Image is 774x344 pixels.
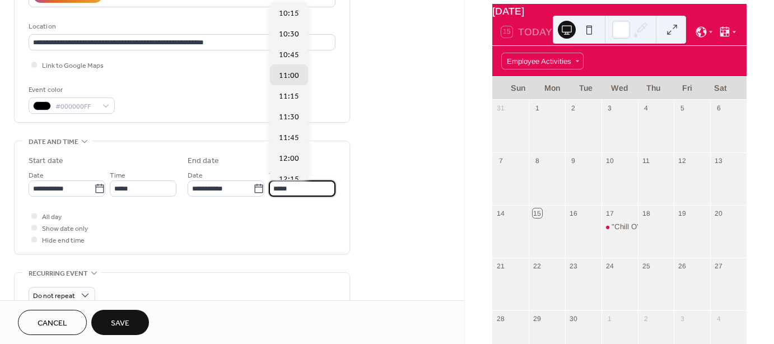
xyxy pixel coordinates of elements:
div: 15 [533,208,542,218]
span: 11:15 [279,91,299,103]
span: Recurring event [29,268,88,280]
div: 4 [641,104,651,113]
div: Mon [535,77,568,100]
div: [DATE] [492,4,747,18]
div: 3 [678,314,687,323]
span: Cancel [38,318,67,329]
div: 16 [568,208,578,218]
div: 8 [533,156,542,166]
span: Link to Google Maps [42,60,104,72]
span: Hide end time [42,235,85,247]
span: 10:15 [279,8,299,20]
div: 11 [641,156,651,166]
span: 12:15 [279,174,299,185]
div: 29 [533,314,542,323]
div: 30 [568,314,578,323]
span: Show date only [42,223,88,235]
div: 23 [568,261,578,271]
div: "Chill O'clock" for New Joiners [612,222,712,232]
div: "Chill O'clock" for New Joiners [602,222,638,232]
div: 20 [714,208,724,218]
div: Fri [670,77,703,100]
div: 31 [496,104,506,113]
div: 6 [714,104,724,113]
span: 11:00 [279,70,299,82]
span: 11:45 [279,132,299,144]
span: 10:30 [279,29,299,40]
div: 19 [678,208,687,218]
div: 17 [605,208,614,218]
span: Do not repeat [33,290,75,303]
div: 21 [496,261,506,271]
span: Time [110,170,125,182]
div: 27 [714,261,724,271]
div: 1 [533,104,542,113]
div: 25 [641,261,651,271]
div: Event color [29,84,113,96]
div: Wed [603,77,636,100]
div: 2 [568,104,578,113]
div: Start date [29,155,63,167]
button: Cancel [18,310,87,335]
div: 2 [641,314,651,323]
span: Time [269,170,285,182]
button: Save [91,310,149,335]
div: Tue [569,77,603,100]
div: 5 [678,104,687,113]
span: 12:00 [279,153,299,165]
span: #000000FF [55,101,97,113]
div: 3 [605,104,614,113]
div: Sun [501,77,535,100]
div: 7 [496,156,506,166]
div: Sat [704,77,738,100]
div: End date [188,155,219,167]
div: 18 [641,208,651,218]
div: 24 [605,261,614,271]
div: 13 [714,156,724,166]
span: 10:45 [279,49,299,61]
span: Date and time [29,136,78,148]
span: Save [111,318,129,329]
div: 26 [678,261,687,271]
div: 14 [496,208,506,218]
span: Date [188,170,203,182]
span: 11:30 [279,111,299,123]
div: Thu [636,77,670,100]
div: 4 [714,314,724,323]
div: 10 [605,156,614,166]
div: 1 [605,314,614,323]
span: Date [29,170,44,182]
span: All day [42,211,62,223]
div: 22 [533,261,542,271]
div: 9 [568,156,578,166]
div: Location [29,21,333,32]
div: 12 [678,156,687,166]
div: 28 [496,314,506,323]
